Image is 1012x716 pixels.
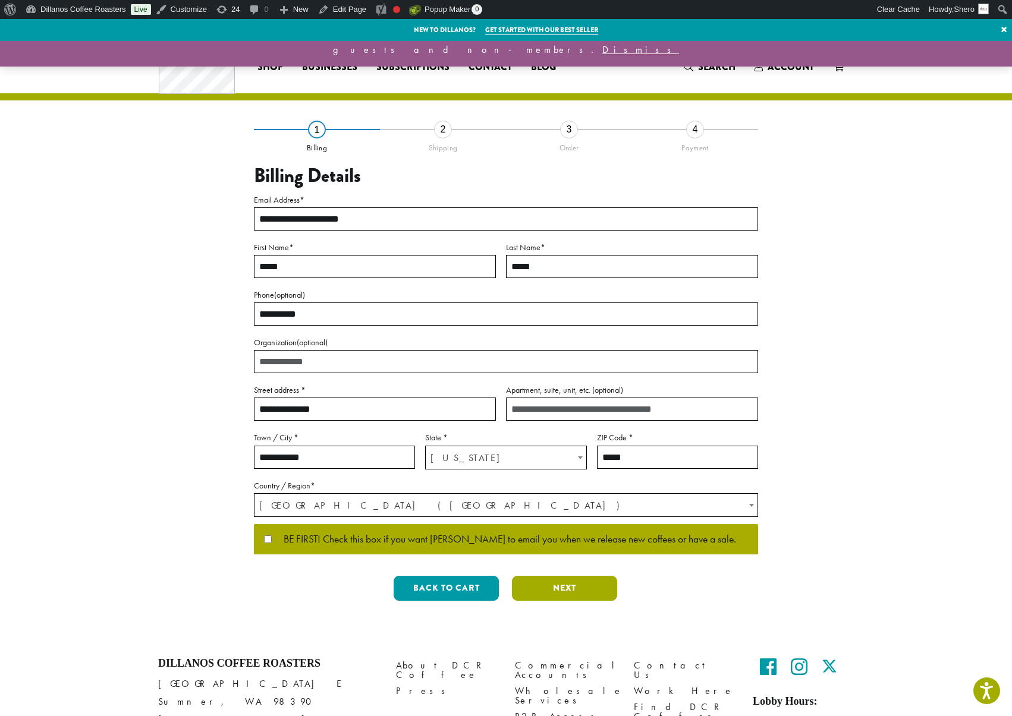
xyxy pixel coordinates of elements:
[308,121,326,138] div: 1
[425,446,586,469] span: State
[674,57,745,77] a: Search
[469,60,512,75] span: Contact
[254,335,758,350] label: Organization
[254,240,496,255] label: First Name
[264,535,272,543] input: BE FIRST! Check this box if you want [PERSON_NAME] to email you when we release new coffees or ha...
[254,494,758,517] span: United States (US)
[254,193,758,207] label: Email Address
[592,384,623,395] span: (optional)
[634,683,735,699] a: Work Here
[274,289,305,300] span: (optional)
[996,19,1012,40] a: ×
[698,60,736,74] span: Search
[254,138,380,153] div: Billing
[396,657,497,683] a: About DCR Coffee
[515,657,616,683] a: Commercial Accounts
[158,657,378,670] h4: Dillanos Coffee Roasters
[597,430,758,445] label: ZIP Code
[394,576,499,601] button: Back to cart
[753,695,854,708] h5: Lobby Hours:
[254,430,415,445] label: Town / City
[634,657,735,683] a: Contact Us
[254,165,758,187] h3: Billing Details
[515,683,616,709] a: Wholesale Services
[512,576,617,601] button: Next
[602,43,679,56] a: Dismiss
[686,121,704,138] div: 4
[632,138,758,153] div: Payment
[531,60,556,75] span: Blog
[248,58,293,77] a: Shop
[768,60,814,74] span: Account
[393,6,400,13] div: Focus keyphrase not set
[297,337,328,348] span: (optional)
[254,493,758,517] span: Country / Region
[376,60,450,75] span: Subscriptions
[257,60,283,75] span: Shop
[131,4,151,15] a: Live
[396,683,497,699] a: Press
[560,121,578,138] div: 3
[506,383,758,398] label: Apartment, suite, unit, etc.
[254,383,496,398] label: Street address
[506,240,758,255] label: Last Name
[506,138,632,153] div: Order
[485,25,598,35] a: Get started with our best seller
[425,430,586,445] label: State
[426,446,586,469] span: Alabama
[472,4,482,15] span: 0
[954,5,975,14] span: Shero
[434,121,452,138] div: 2
[272,534,736,545] span: BE FIRST! Check this box if you want [PERSON_NAME] to email you when we release new coffees or ha...
[380,138,506,153] div: Shipping
[302,60,357,75] span: Businesses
